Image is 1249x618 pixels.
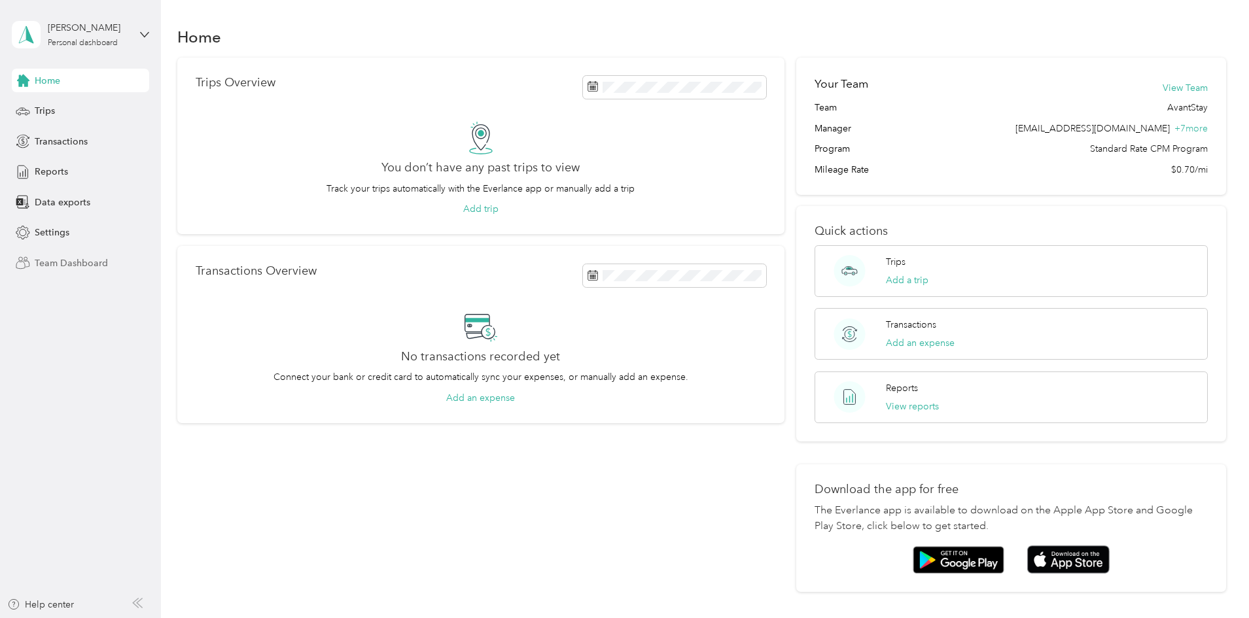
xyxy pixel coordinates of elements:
p: Download the app for free [815,483,1208,496]
button: Add trip [463,202,499,216]
span: Home [35,74,60,88]
span: Manager [815,122,851,135]
p: Trips Overview [196,76,275,90]
span: + 7 more [1174,123,1208,134]
p: Trips [886,255,906,269]
span: [EMAIL_ADDRESS][DOMAIN_NAME] [1015,123,1170,134]
button: Add a trip [886,273,928,287]
button: Add an expense [886,336,955,350]
span: Transactions [35,135,88,148]
p: Reports [886,381,918,395]
button: Add an expense [446,391,515,405]
div: [PERSON_NAME] [48,21,130,35]
button: View reports [886,400,939,413]
span: Data exports [35,196,90,209]
button: Help center [7,598,74,611]
p: Connect your bank or credit card to automatically sync your expenses, or manually add an expense. [273,370,688,384]
p: Transactions [886,318,936,332]
p: Track your trips automatically with the Everlance app or manually add a trip [326,182,635,196]
p: The Everlance app is available to download on the Apple App Store and Google Play Store, click be... [815,503,1208,534]
div: Personal dashboard [48,39,118,47]
span: Standard Rate CPM Program [1090,142,1208,156]
h2: You don’t have any past trips to view [381,161,580,175]
span: Team Dashboard [35,256,108,270]
span: Mileage Rate [815,163,869,177]
p: Transactions Overview [196,264,317,278]
h2: Your Team [815,76,868,92]
img: App store [1027,545,1110,574]
h2: No transactions recorded yet [401,350,560,364]
button: View Team [1163,81,1208,95]
span: Trips [35,104,55,118]
span: Team [815,101,837,114]
iframe: Everlance-gr Chat Button Frame [1176,545,1249,618]
h1: Home [177,30,221,44]
span: Reports [35,165,68,179]
span: $0.70/mi [1171,163,1208,177]
span: AvantStay [1167,101,1208,114]
span: Program [815,142,850,156]
img: Google play [913,546,1004,574]
p: Quick actions [815,224,1208,238]
span: Settings [35,226,69,239]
